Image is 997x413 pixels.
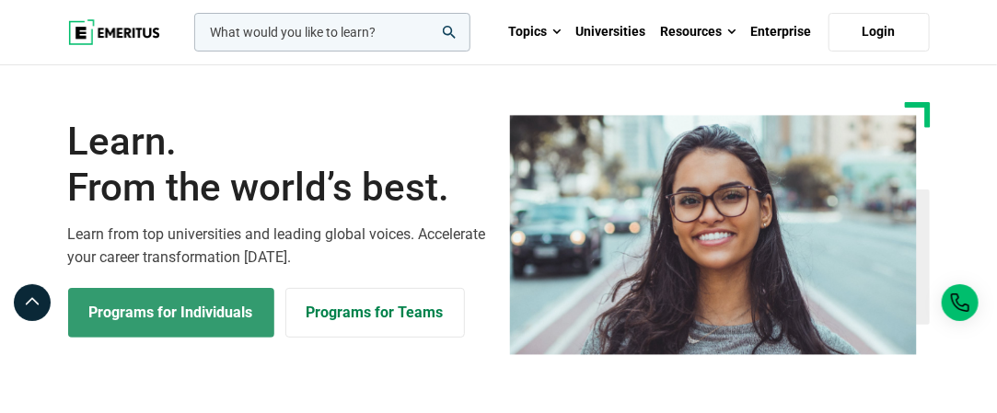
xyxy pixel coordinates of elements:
[194,13,470,52] input: woocommerce-product-search-field-0
[285,288,465,338] a: Explore for Business
[68,165,488,211] span: From the world’s best.
[829,13,930,52] a: Login
[68,223,488,270] p: Learn from top universities and leading global voices. Accelerate your career transformation [DATE].
[510,115,917,355] img: Learn from the world's best
[68,119,488,212] h1: Learn.
[68,288,274,338] a: Explore Programs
